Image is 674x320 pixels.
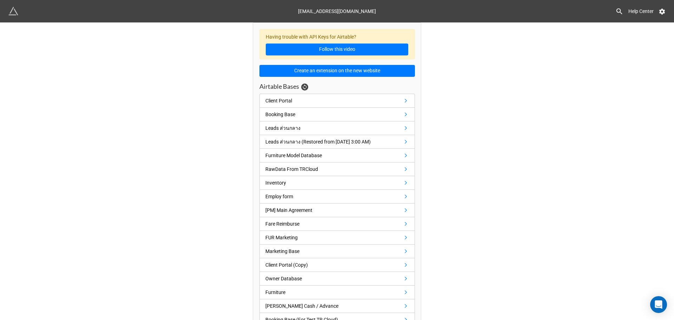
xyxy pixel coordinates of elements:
h3: Airtable Bases [259,82,299,91]
button: Create an extension on the new website [259,65,415,77]
a: [PERSON_NAME] Cash / Advance [259,299,415,313]
div: Open Intercom Messenger [650,296,667,313]
div: Leads ส่วนกลาง (Restored from [DATE] 3:00 AM) [265,138,371,146]
a: Owner Database [259,272,415,286]
div: Fare Reimburse [265,220,299,228]
div: Owner Database [265,275,302,282]
a: [PM] Main Agreement [259,204,415,217]
div: Furniture Model Database [265,152,322,159]
div: Client Portal (Copy) [265,261,308,269]
div: Client Portal [265,97,292,105]
a: Inventory [259,176,415,190]
a: Booking Base [259,108,415,121]
div: Furniture [265,288,285,296]
a: Follow this video [266,44,408,55]
a: Leads ส่วนกลาง [259,121,415,135]
div: FUR Marketing [265,234,298,241]
a: Marketing Base [259,245,415,258]
a: RawData From TRCloud [259,162,415,176]
a: Help Center [623,5,659,18]
a: Leads ส่วนกลาง (Restored from [DATE] 3:00 AM) [259,135,415,149]
div: Booking Base [265,111,295,118]
div: RawData From TRCloud [265,165,318,173]
a: FUR Marketing [259,231,415,245]
img: miniextensions-icon.73ae0678.png [8,6,18,16]
div: [EMAIL_ADDRESS][DOMAIN_NAME] [298,5,376,18]
div: Having trouble with API Keys for Airtable? [259,29,415,60]
a: Furniture Model Database [259,149,415,162]
a: Employ form [259,190,415,204]
a: Fare Reimburse [259,217,415,231]
div: Marketing Base [265,247,299,255]
a: Sync Base Structure [301,84,308,91]
div: [PERSON_NAME] Cash / Advance [265,302,338,310]
div: Employ form [265,193,293,200]
div: Leads ส่วนกลาง [265,124,300,132]
a: Client Portal [259,94,415,108]
a: Client Portal (Copy) [259,258,415,272]
a: Furniture [259,286,415,299]
div: Inventory [265,179,286,187]
div: [PM] Main Agreement [265,206,312,214]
